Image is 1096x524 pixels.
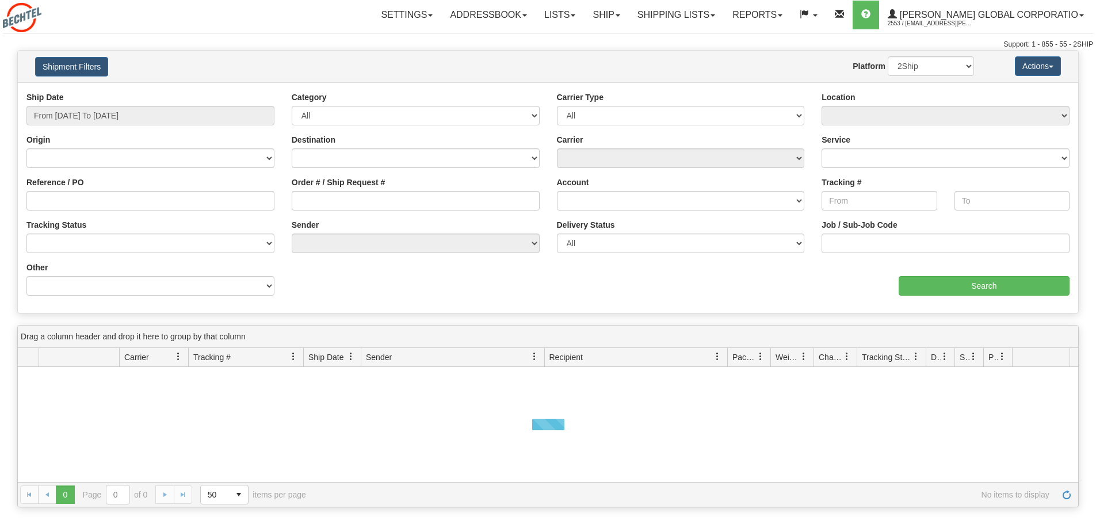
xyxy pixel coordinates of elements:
input: To [954,191,1070,211]
span: Shipment Issues [960,351,969,363]
a: Shipment Issues filter column settings [964,347,983,366]
input: Search [899,276,1070,296]
a: Reports [724,1,791,29]
label: Job / Sub-Job Code [822,219,897,231]
span: Ship Date [308,351,343,363]
label: Carrier Type [557,91,604,103]
label: Origin [26,134,50,146]
label: Location [822,91,855,103]
span: [PERSON_NAME] Global Corporatio [897,10,1078,20]
label: Account [557,177,589,188]
span: Tracking # [193,351,231,363]
label: Delivery Status [557,219,615,231]
span: Weight [776,351,800,363]
a: Tracking # filter column settings [284,347,303,366]
a: [PERSON_NAME] Global Corporatio 2553 / [EMAIL_ADDRESS][PERSON_NAME][DOMAIN_NAME] [879,1,1093,29]
img: logo2553.jpg [3,3,41,32]
span: Page 0 [56,485,74,504]
button: Shipment Filters [35,57,108,77]
span: Delivery Status [931,351,941,363]
span: Tracking Status [862,351,912,363]
a: Pickup Status filter column settings [992,347,1012,366]
span: Carrier [124,351,149,363]
a: Delivery Status filter column settings [935,347,954,366]
label: Reference / PO [26,177,84,188]
a: Shipping lists [629,1,724,29]
a: Sender filter column settings [525,347,544,366]
a: Refresh [1057,485,1076,504]
label: Order # / Ship Request # [292,177,385,188]
span: No items to display [322,490,1049,499]
a: Carrier filter column settings [169,347,188,366]
label: Sender [292,219,319,231]
label: Other [26,262,48,273]
span: 50 [208,489,223,500]
span: Pickup Status [988,351,998,363]
label: Tracking # [822,177,861,188]
a: Lists [536,1,584,29]
span: select [230,485,248,504]
span: items per page [200,485,306,504]
div: Support: 1 - 855 - 55 - 2SHIP [3,40,1093,49]
a: Settings [372,1,441,29]
span: Packages [732,351,757,363]
label: Category [292,91,327,103]
label: Destination [292,134,335,146]
a: Addressbook [441,1,536,29]
label: Tracking Status [26,219,86,231]
a: Weight filter column settings [794,347,814,366]
label: Ship Date [26,91,64,103]
div: grid grouping header [18,326,1078,348]
a: Ship Date filter column settings [341,347,361,366]
span: 2553 / [EMAIL_ADDRESS][PERSON_NAME][DOMAIN_NAME] [888,18,974,29]
a: Ship [584,1,628,29]
a: Tracking Status filter column settings [906,347,926,366]
button: Actions [1015,56,1061,76]
a: Packages filter column settings [751,347,770,366]
a: Recipient filter column settings [708,347,727,366]
span: Page of 0 [83,485,148,504]
span: Page sizes drop down [200,485,249,504]
a: Charge filter column settings [837,347,857,366]
span: Recipient [549,351,583,363]
label: Platform [853,60,885,72]
span: Sender [366,351,392,363]
input: From [822,191,937,211]
span: Charge [819,351,843,363]
label: Carrier [557,134,583,146]
label: Service [822,134,850,146]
